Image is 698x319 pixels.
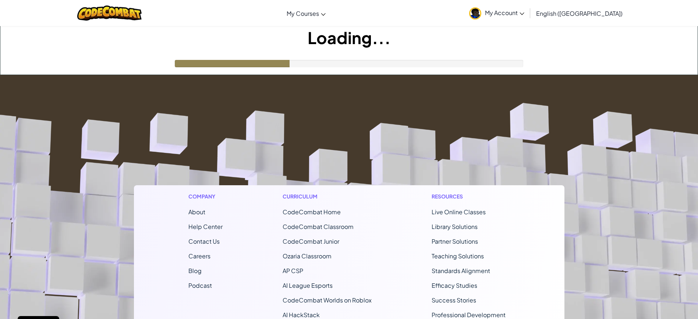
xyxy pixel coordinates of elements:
[432,223,478,230] a: Library Solutions
[283,208,341,216] span: CodeCombat Home
[432,267,490,275] a: Standards Alignment
[536,10,623,17] span: English ([GEOGRAPHIC_DATA])
[283,3,329,23] a: My Courses
[188,208,205,216] a: About
[287,10,319,17] span: My Courses
[432,296,476,304] a: Success Stories
[77,6,142,21] img: CodeCombat logo
[432,193,510,200] h1: Resources
[432,208,486,216] a: Live Online Classes
[188,282,212,289] a: Podcast
[432,237,478,245] a: Partner Solutions
[188,193,223,200] h1: Company
[283,193,372,200] h1: Curriculum
[283,311,320,319] a: AI HackStack
[485,9,524,17] span: My Account
[283,252,332,260] a: Ozaria Classroom
[188,237,220,245] span: Contact Us
[283,237,339,245] a: CodeCombat Junior
[188,267,202,275] a: Blog
[432,311,506,319] a: Professional Development
[188,252,210,260] a: Careers
[432,252,484,260] a: Teaching Solutions
[0,26,698,49] h1: Loading...
[188,223,223,230] a: Help Center
[283,282,333,289] a: AI League Esports
[283,296,372,304] a: CodeCombat Worlds on Roblox
[283,223,354,230] a: CodeCombat Classroom
[469,7,481,19] img: avatar
[532,3,626,23] a: English ([GEOGRAPHIC_DATA])
[432,282,477,289] a: Efficacy Studies
[283,267,303,275] a: AP CSP
[465,1,528,25] a: My Account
